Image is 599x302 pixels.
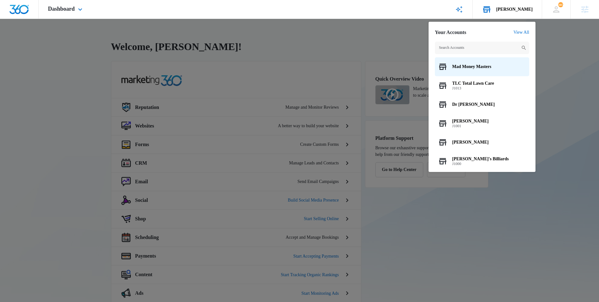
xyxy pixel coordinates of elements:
[558,2,563,7] span: 385
[435,152,529,171] button: [PERSON_NAME]'s BilliardsJ1000
[452,162,509,166] span: J1000
[435,95,529,114] button: Dr [PERSON_NAME]
[435,114,529,133] button: [PERSON_NAME]J1001
[452,86,494,90] span: J1013
[452,140,489,145] span: [PERSON_NAME]
[452,102,495,107] span: Dr [PERSON_NAME]
[435,76,529,95] button: TLC Total Lawn CareJ1013
[435,29,466,35] h2: Your Accounts
[513,30,529,35] a: View All
[452,81,494,86] span: TLC Total Lawn Care
[496,7,533,12] div: account name
[435,133,529,152] button: [PERSON_NAME]
[435,57,529,76] button: Mad Money Masters
[48,6,75,12] span: Dashboard
[452,157,509,162] span: [PERSON_NAME]'s Billiards
[558,2,563,7] div: notifications count
[452,119,489,124] span: [PERSON_NAME]
[452,64,491,69] span: Mad Money Masters
[452,124,489,128] span: J1001
[435,42,529,54] input: Search Accounts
